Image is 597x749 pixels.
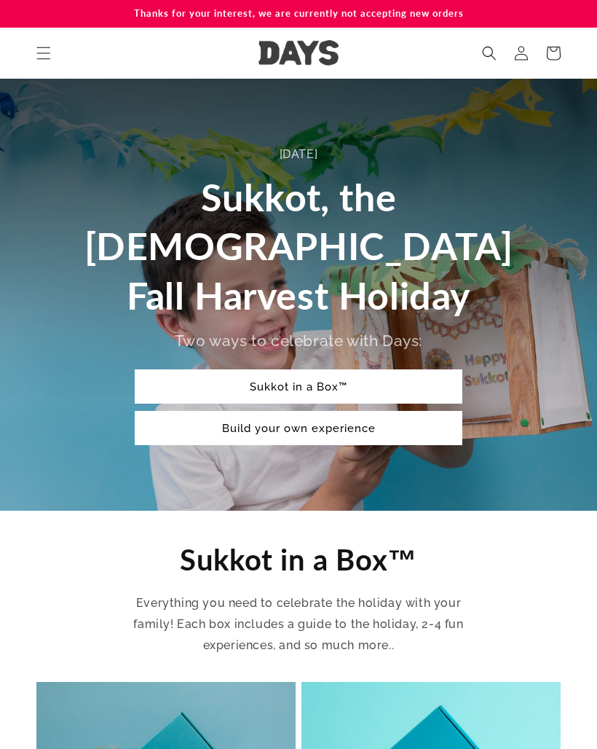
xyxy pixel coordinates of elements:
[84,174,513,318] span: Sukkot, the [DEMOGRAPHIC_DATA] Fall Harvest Holiday
[116,593,481,656] p: Everything you need to celebrate the holiday with your family! Each box includes a guide to the h...
[175,332,422,350] span: Two ways to celebrate with Days:
[258,40,339,66] img: Days United
[76,144,521,165] div: [DATE]
[135,369,462,404] a: Sukkot in a Box™
[28,37,60,69] summary: Menu
[473,37,505,69] summary: Search
[135,411,462,445] a: Build your own experience
[180,542,417,577] span: Sukkot in a Box™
